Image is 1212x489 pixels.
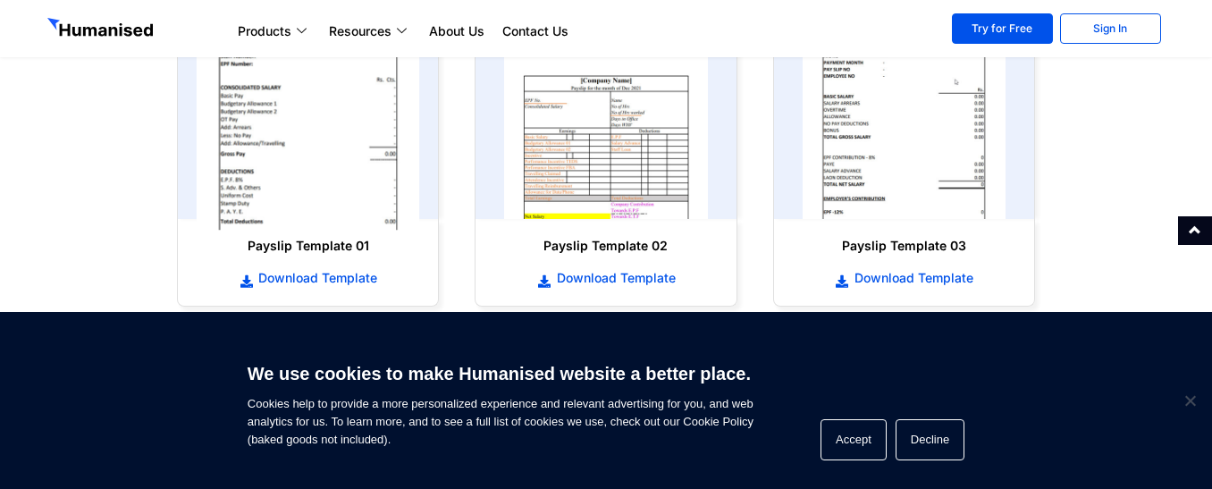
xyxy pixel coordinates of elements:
h6: Payslip Template 02 [493,237,718,255]
h6: Payslip Template 01 [196,237,420,255]
img: GetHumanised Logo [47,18,156,41]
a: Download Template [493,268,718,288]
a: Contact Us [493,21,577,42]
button: Accept [821,419,887,460]
a: Download Template [196,268,420,288]
span: Decline [1181,392,1199,409]
h6: Payslip Template 03 [792,237,1016,255]
a: Resources [320,21,420,42]
h6: We use cookies to make Humanised website a better place. [248,361,753,386]
a: Try for Free [952,13,1053,44]
span: Download Template [552,269,676,287]
a: Products [229,21,320,42]
button: Decline [896,419,964,460]
span: Download Template [850,269,973,287]
span: Download Template [254,269,377,287]
a: Sign In [1060,13,1161,44]
a: Download Template [792,268,1016,288]
span: Cookies help to provide a more personalized experience and relevant advertising for you, and web ... [248,352,753,449]
a: About Us [420,21,493,42]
